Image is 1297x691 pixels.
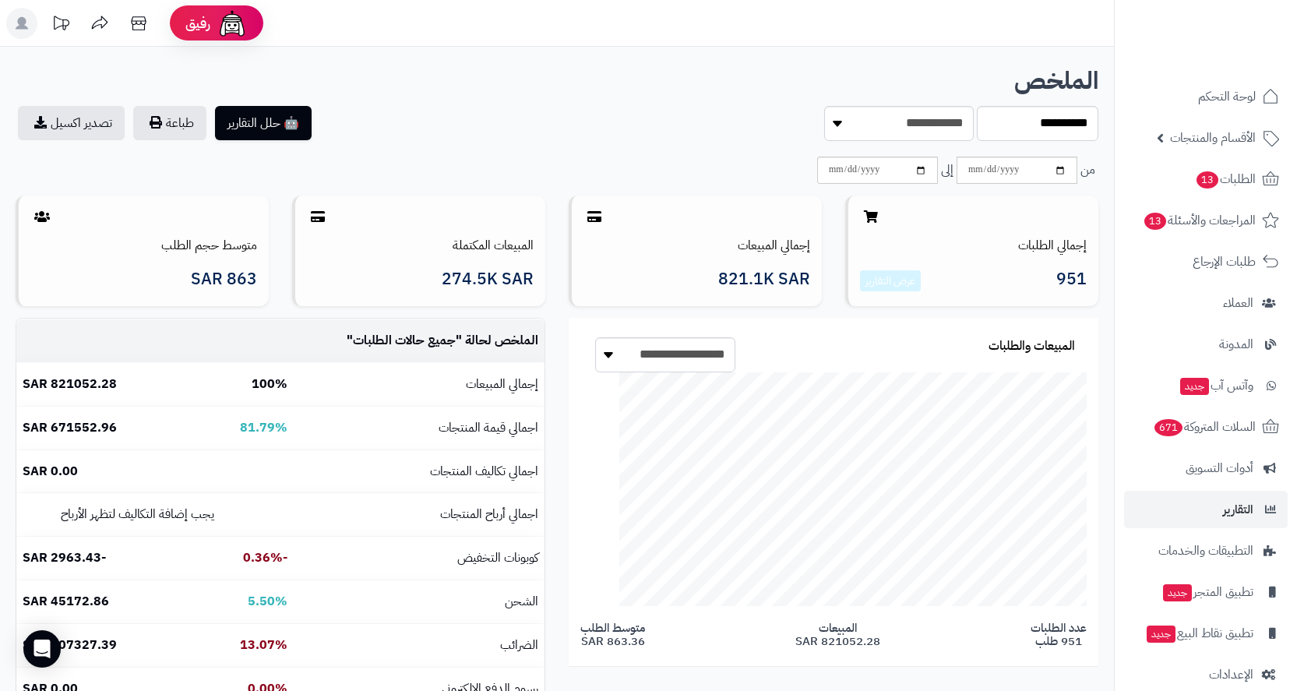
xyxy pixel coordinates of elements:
span: 13 [1196,171,1219,189]
a: إجمالي المبيعات [738,236,810,255]
span: المدونة [1219,333,1253,355]
a: المراجعات والأسئلة13 [1124,202,1288,239]
td: اجمالي قيمة المنتجات [294,407,545,450]
img: ai-face.png [217,8,248,39]
a: متوسط حجم الطلب [161,236,257,255]
span: متوسط الطلب 863.36 SAR [580,622,645,647]
small: يجب إضافة التكاليف لتظهر الأرباح [61,505,214,524]
span: 821.1K SAR [718,270,810,288]
a: تصدير اكسيل [18,106,125,140]
span: جديد [1163,584,1192,601]
b: 81.79% [240,418,287,437]
a: طلبات الإرجاع [1124,243,1288,280]
b: 671552.96 SAR [23,418,117,437]
td: اجمالي تكاليف المنتجات [294,450,545,493]
a: المبيعات المكتملة [453,236,534,255]
a: عرض التقارير [865,273,915,289]
a: العملاء [1124,284,1288,322]
span: وآتس آب [1179,375,1253,397]
b: 100% [252,375,287,393]
button: طباعة [133,106,206,140]
span: من [1080,161,1095,179]
td: إجمالي المبيعات [294,363,545,406]
a: تطبيق المتجرجديد [1124,573,1288,611]
span: التطبيقات والخدمات [1158,540,1253,562]
button: 🤖 حلل التقارير [215,106,312,140]
span: جديد [1147,626,1175,643]
b: -2963.43 SAR [23,548,106,567]
a: أدوات التسويق [1124,450,1288,487]
span: عدد الطلبات 951 طلب [1031,622,1087,647]
span: 671 [1154,418,1183,437]
td: الملخص لحالة " " [294,319,545,362]
span: السلات المتروكة [1153,416,1256,438]
span: إلى [941,161,953,179]
b: 45172.86 SAR [23,592,109,611]
span: جميع حالات الطلبات [353,331,456,350]
td: اجمالي أرباح المنتجات [294,493,545,536]
b: 0.00 SAR [23,462,78,481]
span: الطلبات [1195,168,1256,190]
a: التطبيقات والخدمات [1124,532,1288,569]
a: التقارير [1124,491,1288,528]
span: 951 [1056,270,1087,292]
a: المدونة [1124,326,1288,363]
span: 13 [1144,212,1167,231]
b: الملخص [1014,62,1098,99]
span: رفيق [185,14,210,33]
b: 5.50% [248,592,287,611]
span: جديد [1180,378,1209,395]
span: 863 SAR [191,270,257,288]
a: إجمالي الطلبات [1018,236,1087,255]
td: كوبونات التخفيض [294,537,545,580]
span: العملاء [1223,292,1253,314]
a: تطبيق نقاط البيعجديد [1124,615,1288,652]
span: المراجعات والأسئلة [1143,210,1256,231]
span: أدوات التسويق [1186,457,1253,479]
h3: المبيعات والطلبات [989,340,1075,354]
b: 13.07% [240,636,287,654]
a: لوحة التحكم [1124,78,1288,115]
a: وآتس آبجديد [1124,367,1288,404]
b: 821052.28 SAR [23,375,117,393]
span: المبيعات 821052.28 SAR [795,622,880,647]
div: Open Intercom Messenger [23,630,61,668]
span: تطبيق نقاط البيع [1145,622,1253,644]
span: طلبات الإرجاع [1193,251,1256,273]
span: الأقسام والمنتجات [1170,127,1256,149]
b: -0.36% [243,548,287,567]
td: الشحن [294,580,545,623]
td: الضرائب [294,624,545,667]
span: تطبيق المتجر [1161,581,1253,603]
span: لوحة التحكم [1198,86,1256,108]
span: 274.5K SAR [442,270,534,288]
img: logo-2.png [1191,26,1282,59]
a: تحديثات المنصة [41,8,80,43]
span: التقارير [1223,499,1253,520]
b: 107327.39 SAR [23,636,117,654]
a: الطلبات13 [1124,160,1288,198]
a: السلات المتروكة671 [1124,408,1288,446]
span: الإعدادات [1209,664,1253,686]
